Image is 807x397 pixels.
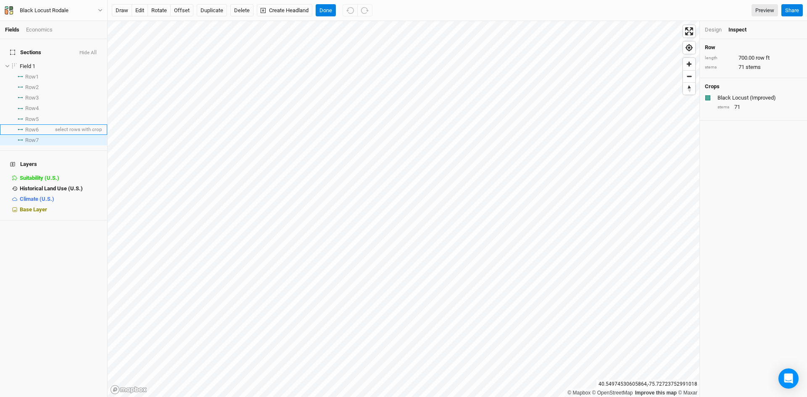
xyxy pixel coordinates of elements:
span: Field 1 [20,63,35,69]
button: Done [316,4,336,17]
span: Row 3 [25,95,39,101]
a: Mapbox logo [110,385,147,394]
div: Black Locust Rodale [20,6,69,15]
span: Row 2 [25,84,39,91]
button: Enter fullscreen [683,25,695,37]
div: length [705,55,734,61]
button: offset [170,4,193,17]
button: Zoom in [683,58,695,70]
button: Share [781,4,803,17]
button: rotate [148,4,171,17]
a: Fields [5,26,19,33]
h4: Row [705,44,802,51]
span: Historical Land Use (U.S.) [20,185,83,192]
div: 40.54974530605864 , -75.72723752991018 [596,380,699,389]
div: 71 [705,63,802,71]
div: Design [705,26,722,34]
div: Climate (U.S.) [20,196,102,202]
div: stems [717,104,730,110]
div: Suitability (U.S.) [20,175,102,181]
span: stems [746,63,761,71]
button: draw [112,4,132,17]
span: Suitability (U.S.) [20,175,59,181]
button: Delete [230,4,253,17]
button: Reset bearing to north [683,82,695,95]
a: Mapbox [567,390,591,396]
span: Reset bearing to north [682,82,696,95]
div: 700.00 [705,54,802,62]
span: Sections [10,49,41,56]
button: Duplicate [197,4,227,17]
div: Historical Land Use (U.S.) [20,185,102,192]
button: Zoom out [683,70,695,82]
div: Inspect [728,26,758,34]
h4: Crops [705,83,720,90]
button: Hide All [79,50,97,56]
div: stems [705,64,734,71]
div: Field 1 [20,63,102,70]
div: Black Locust (Improved) [717,94,800,102]
div: Base Layer [20,206,102,213]
a: Preview [752,4,778,17]
span: Row 5 [25,116,39,123]
span: Row 4 [25,105,39,112]
span: row ft [756,54,770,62]
a: OpenStreetMap [592,390,633,396]
h4: Layers [5,156,102,173]
div: 71 [717,103,802,111]
div: Economics [26,26,53,34]
canvas: Map [108,21,699,397]
span: Climate (U.S.) [20,196,54,202]
span: select rows with crop [53,124,102,135]
span: Row 1 [25,74,39,80]
button: Black Locust Rodale [4,6,103,15]
a: Improve this map [635,390,677,396]
span: Row 6 [25,126,39,133]
button: edit [132,4,148,17]
span: Zoom out [683,71,695,82]
span: Base Layer [20,206,47,213]
button: Redo (^Z) [357,4,372,17]
a: Maxar [678,390,697,396]
button: Undo (^z) [343,4,358,17]
span: Row 7 [25,137,39,144]
div: Open Intercom Messenger [778,368,799,389]
button: Create Headland [257,4,312,17]
button: Find my location [683,42,695,54]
